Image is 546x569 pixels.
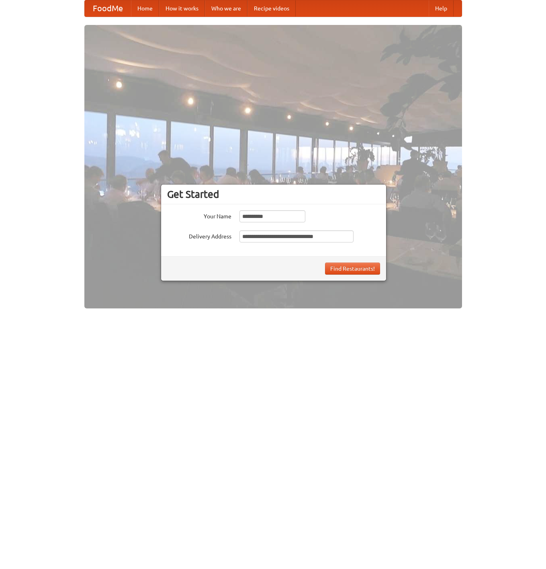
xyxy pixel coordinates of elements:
label: Delivery Address [167,230,231,240]
a: Who we are [205,0,247,16]
a: Help [429,0,454,16]
h3: Get Started [167,188,380,200]
a: Home [131,0,159,16]
label: Your Name [167,210,231,220]
a: How it works [159,0,205,16]
a: Recipe videos [247,0,296,16]
a: FoodMe [85,0,131,16]
button: Find Restaurants! [325,263,380,275]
